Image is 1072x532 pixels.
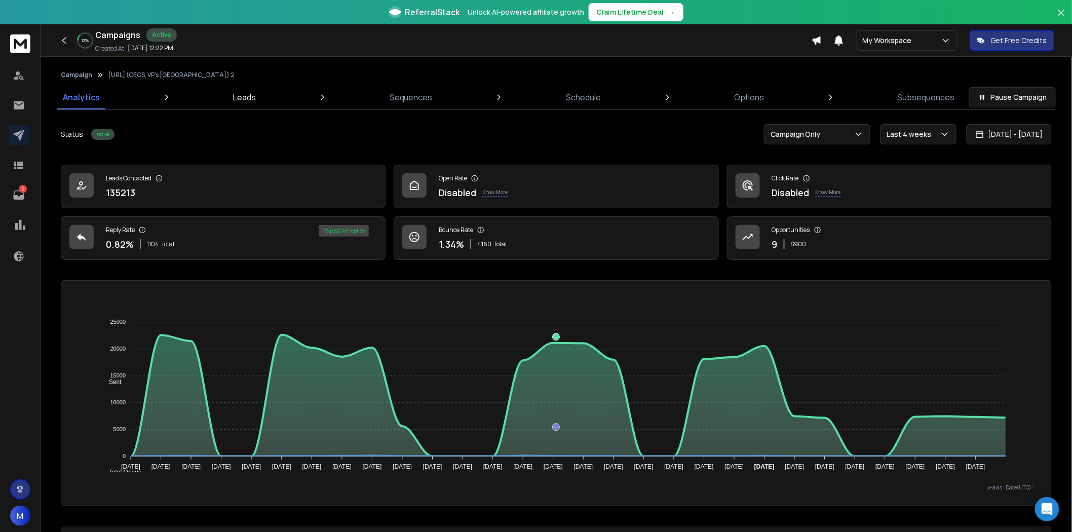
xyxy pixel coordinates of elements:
div: 1 % positive replies [319,225,369,237]
p: 0.82 % [106,237,134,251]
tspan: [DATE] [483,463,503,470]
p: Unlock AI-powered affiliate growth [468,7,585,17]
p: 9 [772,237,778,251]
button: Campaign [61,71,92,79]
span: Sent [101,378,122,386]
tspan: 15000 [110,373,126,379]
tspan: [DATE] [393,463,412,470]
tspan: [DATE] [846,463,865,470]
tspan: [DATE] [423,463,442,470]
a: Reply Rate0.82%1104Total1% positive replies [61,216,386,260]
tspan: [DATE] [725,463,744,470]
p: Click Rate [772,174,799,182]
a: Open RateDisabledKnow More [394,165,718,208]
p: My Workspace [863,35,916,46]
tspan: 20000 [110,346,126,352]
button: Pause Campaign [969,87,1056,107]
tspan: [DATE] [151,463,171,470]
p: 5 [19,185,27,193]
tspan: [DATE] [332,463,352,470]
p: Campaign Only [771,129,825,139]
p: Opportunities [772,226,810,234]
tspan: [DATE] [906,463,925,470]
button: [DATE] - [DATE] [967,124,1052,144]
tspan: [DATE] [936,463,955,470]
button: Get Free Credits [970,30,1054,51]
p: Subsequences [898,91,955,103]
button: Close banner [1055,6,1068,30]
p: Open Rate [439,174,467,182]
p: 1.34 % [439,237,464,251]
a: 5 [9,185,29,205]
p: Last 4 weeks [887,129,936,139]
tspan: [DATE] [212,463,231,470]
p: Leads Contacted [106,174,151,182]
h1: Campaigns [95,29,140,41]
tspan: [DATE] [574,463,593,470]
span: Total Opens [101,469,141,476]
tspan: [DATE] [966,463,985,470]
p: Options [735,91,764,103]
p: Disabled [439,185,476,200]
p: x-axis : Date(UTC) [78,484,1035,491]
p: Know More [816,188,841,197]
p: Leads [233,91,256,103]
span: 1104 [147,240,159,248]
div: Active [91,129,114,140]
span: ReferralStack [405,6,460,18]
button: Claim Lifetime Deal→ [589,3,683,21]
a: Bounce Rate1.34%4160Total [394,216,718,260]
tspan: [DATE] [815,463,834,470]
p: $ 900 [791,240,807,248]
p: Bounce Rate [439,226,473,234]
tspan: [DATE] [302,463,322,470]
tspan: [DATE] [182,463,201,470]
p: Disabled [772,185,810,200]
tspan: [DATE] [754,463,775,470]
p: Get Free Credits [991,35,1047,46]
tspan: [DATE] [514,463,533,470]
tspan: 10000 [110,400,126,406]
a: Analytics [57,85,106,109]
span: Total [161,240,174,248]
tspan: [DATE] [453,463,473,470]
p: Schedule [566,91,601,103]
tspan: [DATE] [604,463,624,470]
p: [URL] (CEOS, VP's [GEOGRAPHIC_DATA]) 2 [108,71,235,79]
a: Click RateDisabledKnow More [727,165,1052,208]
a: Leads Contacted135213 [61,165,386,208]
tspan: 5000 [113,427,126,433]
a: Schedule [560,85,607,109]
tspan: [DATE] [634,463,654,470]
a: Opportunities9$900 [727,216,1052,260]
span: 4160 [477,240,491,248]
tspan: [DATE] [272,463,291,470]
p: 12 % [82,37,89,44]
p: Analytics [63,91,100,103]
tspan: [DATE] [544,463,563,470]
tspan: 25000 [110,319,126,325]
p: [DATE] 12:22 PM [128,44,173,52]
tspan: [DATE] [363,463,382,470]
a: Subsequences [892,85,961,109]
p: Know More [482,188,508,197]
a: Options [729,85,771,109]
tspan: [DATE] [785,463,805,470]
span: Total [493,240,507,248]
span: → [668,7,675,17]
tspan: [DATE] [665,463,684,470]
p: Status: [61,129,85,139]
tspan: [DATE] [121,463,140,470]
p: Sequences [390,91,433,103]
tspan: [DATE] [242,463,261,470]
p: Created At: [95,45,126,53]
a: Sequences [384,85,439,109]
button: M [10,506,30,526]
a: Leads [227,85,262,109]
tspan: 0 [123,453,126,460]
p: Reply Rate [106,226,135,234]
div: Active [146,28,177,42]
p: 135213 [106,185,135,200]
